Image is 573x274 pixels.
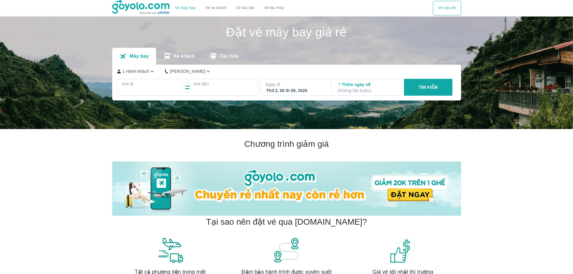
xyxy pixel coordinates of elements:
div: Thứ 2, 08 th 09, 2025 [266,88,325,94]
p: [PERSON_NAME] [170,68,205,74]
h1: Đặt vé máy bay giá rẻ [112,26,461,38]
p: Nơi đi [122,81,182,87]
p: Xe khách [174,53,195,59]
button: TÌM KIẾM [404,79,452,96]
h2: Tại sao nên đặt vé qua [DOMAIN_NAME]? [206,217,367,227]
img: banner [157,237,184,263]
div: choose transportation mode [433,1,461,15]
a: Vé tàu lửa [232,1,259,15]
p: Tàu hỏa [220,53,239,59]
div: transportation tabs [112,48,246,65]
h2: Chương trình giảm giá [112,139,461,149]
p: ( Không bắt buộc ) [337,88,396,94]
button: [PERSON_NAME] [165,68,211,75]
img: banner [273,237,300,263]
img: banner-home [112,162,461,216]
p: Máy bay [129,53,149,59]
button: Vé của tôi [433,1,461,15]
button: Vé tàu thủy [259,1,289,15]
img: banner [389,237,416,263]
button: 1 Hành khách [117,68,156,75]
p: Ngày đi [266,82,325,88]
a: Vé máy bay [175,6,196,10]
p: Thêm ngày về [337,82,396,94]
p: TÌM KIẾM [418,84,438,90]
a: Vé xe khách [205,6,226,10]
p: Nơi đến [193,81,253,87]
div: choose transportation mode [170,1,289,15]
p: 1 Hành khách [123,68,149,74]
